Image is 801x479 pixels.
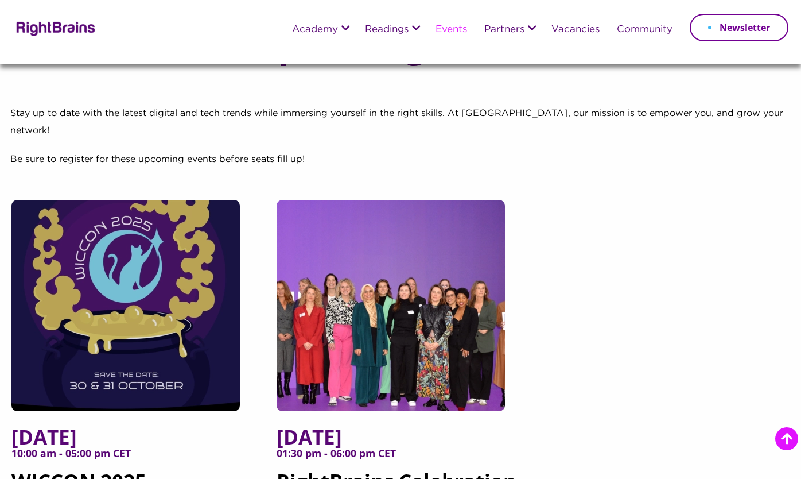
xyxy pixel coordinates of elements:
[365,25,409,35] a: Readings
[690,14,788,41] a: Newsletter
[484,25,524,35] a: Partners
[10,155,305,164] span: Be sure to register for these upcoming events before seats fill up!
[10,109,783,135] span: Stay up to date with the latest digital and tech trends while immersing yourself in the right ski...
[277,426,524,448] span: [DATE]
[277,448,524,470] span: 01:30 pm - 06:00 pm CET
[11,426,259,448] span: [DATE]
[436,25,467,35] a: Events
[13,20,96,36] img: Rightbrains
[292,25,338,35] a: Academy
[11,448,259,470] span: 10:00 am - 05:00 pm CET
[551,25,600,35] a: Vacancies
[617,25,672,35] a: Community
